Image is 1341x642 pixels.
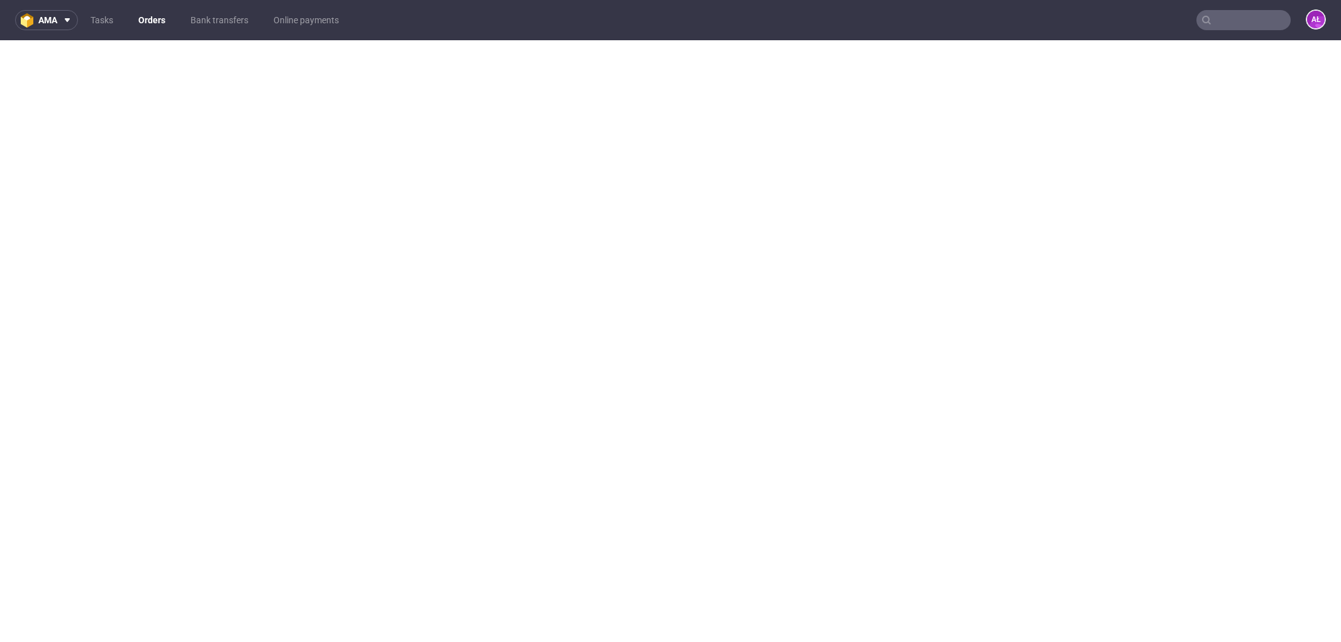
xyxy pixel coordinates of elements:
a: Bank transfers [183,10,256,30]
a: Tasks [83,10,121,30]
figcaption: AŁ [1307,11,1325,28]
a: Online payments [266,10,346,30]
a: Orders [131,10,173,30]
button: ama [15,10,78,30]
span: ama [38,16,57,25]
img: logo [21,13,38,28]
